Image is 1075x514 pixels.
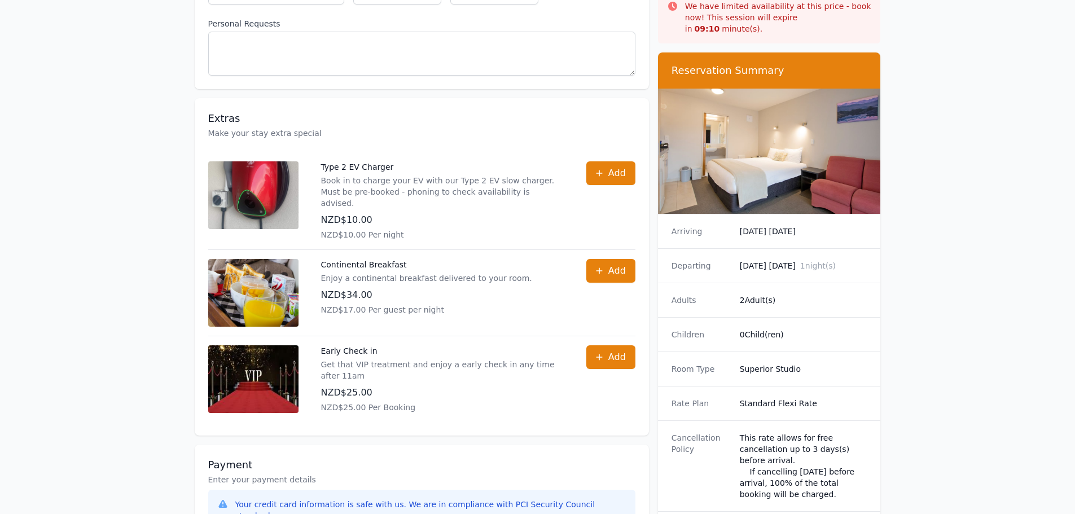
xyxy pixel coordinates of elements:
[208,128,635,139] p: Make your stay extra special
[321,213,564,227] p: NZD$10.00
[740,260,867,271] dd: [DATE] [DATE]
[740,295,867,306] dd: 2 Adult(s)
[672,226,731,237] dt: Arriving
[672,432,731,500] dt: Cancellation Policy
[740,432,867,500] div: This rate allows for free cancellation up to 3 days(s) before arrival. If cancelling [DATE] befor...
[321,359,564,381] p: Get that VIP treatment and enjoy a early check in any time after 11am
[321,345,564,357] p: Early Check in
[658,89,881,214] img: Superior Studio
[800,261,836,270] span: 1 night(s)
[608,350,626,364] span: Add
[321,175,564,209] p: Book in to charge your EV with our Type 2 EV slow charger. Must be pre-booked - phoning to check ...
[321,402,564,413] p: NZD$25.00 Per Booking
[586,345,635,369] button: Add
[586,259,635,283] button: Add
[672,260,731,271] dt: Departing
[321,229,564,240] p: NZD$10.00 Per night
[321,161,564,173] p: Type 2 EV Charger
[208,161,299,229] img: Type 2 EV Charger
[740,329,867,340] dd: 0 Child(ren)
[608,264,626,278] span: Add
[321,304,532,315] p: NZD$17.00 Per guest per night
[208,458,635,472] h3: Payment
[672,363,731,375] dt: Room Type
[672,295,731,306] dt: Adults
[672,398,731,409] dt: Rate Plan
[208,259,299,327] img: Continental Breakfast
[672,64,867,77] h3: Reservation Summary
[672,329,731,340] dt: Children
[608,166,626,180] span: Add
[695,24,720,33] strong: 09 : 10
[740,398,867,409] dd: Standard Flexi Rate
[321,273,532,284] p: Enjoy a continental breakfast delivered to your room.
[208,112,635,125] h3: Extras
[321,386,564,399] p: NZD$25.00
[586,161,635,185] button: Add
[740,226,867,237] dd: [DATE] [DATE]
[208,474,635,485] p: Enter your payment details
[321,288,532,302] p: NZD$34.00
[208,345,299,413] img: Early Check in
[208,18,635,29] label: Personal Requests
[740,363,867,375] dd: Superior Studio
[321,259,532,270] p: Continental Breakfast
[685,1,872,34] p: We have limited availability at this price - book now! This session will expire in minute(s).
